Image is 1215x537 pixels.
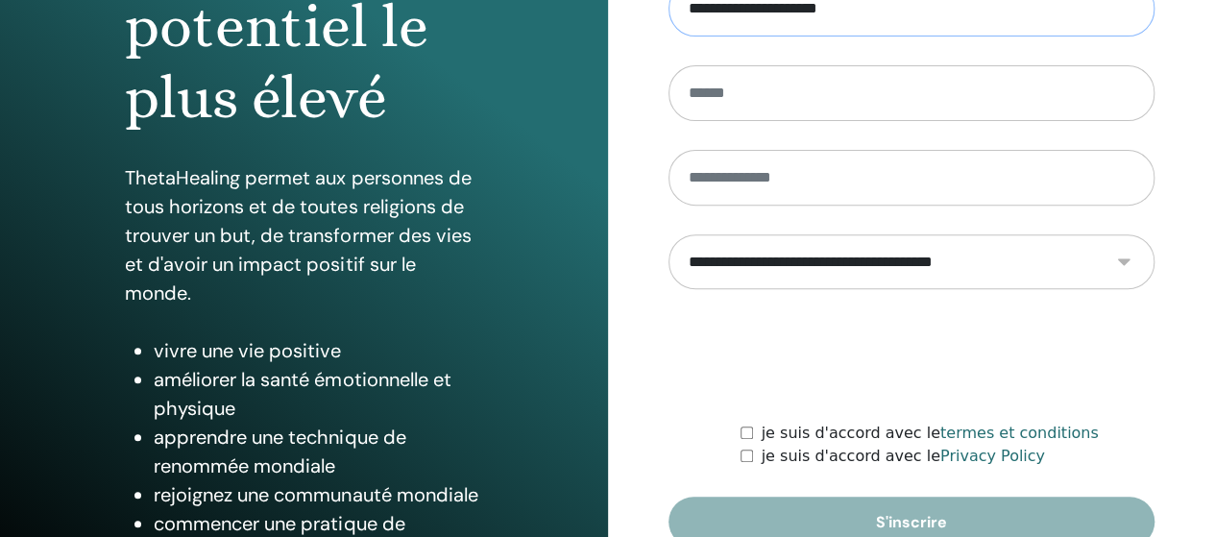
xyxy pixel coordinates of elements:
[940,447,1045,465] a: Privacy Policy
[125,163,482,307] p: ThetaHealing permet aux personnes de tous horizons et de toutes religions de trouver un but, de t...
[154,423,482,480] li: apprendre une technique de renommée mondiale
[761,422,1098,445] label: je suis d'accord avec le
[940,424,1099,442] a: termes et conditions
[154,365,482,423] li: améliorer la santé émotionnelle et physique
[761,445,1044,468] label: je suis d'accord avec le
[154,336,482,365] li: vivre une vie positive
[154,480,482,509] li: rejoignez une communauté mondiale
[765,318,1057,393] iframe: reCAPTCHA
